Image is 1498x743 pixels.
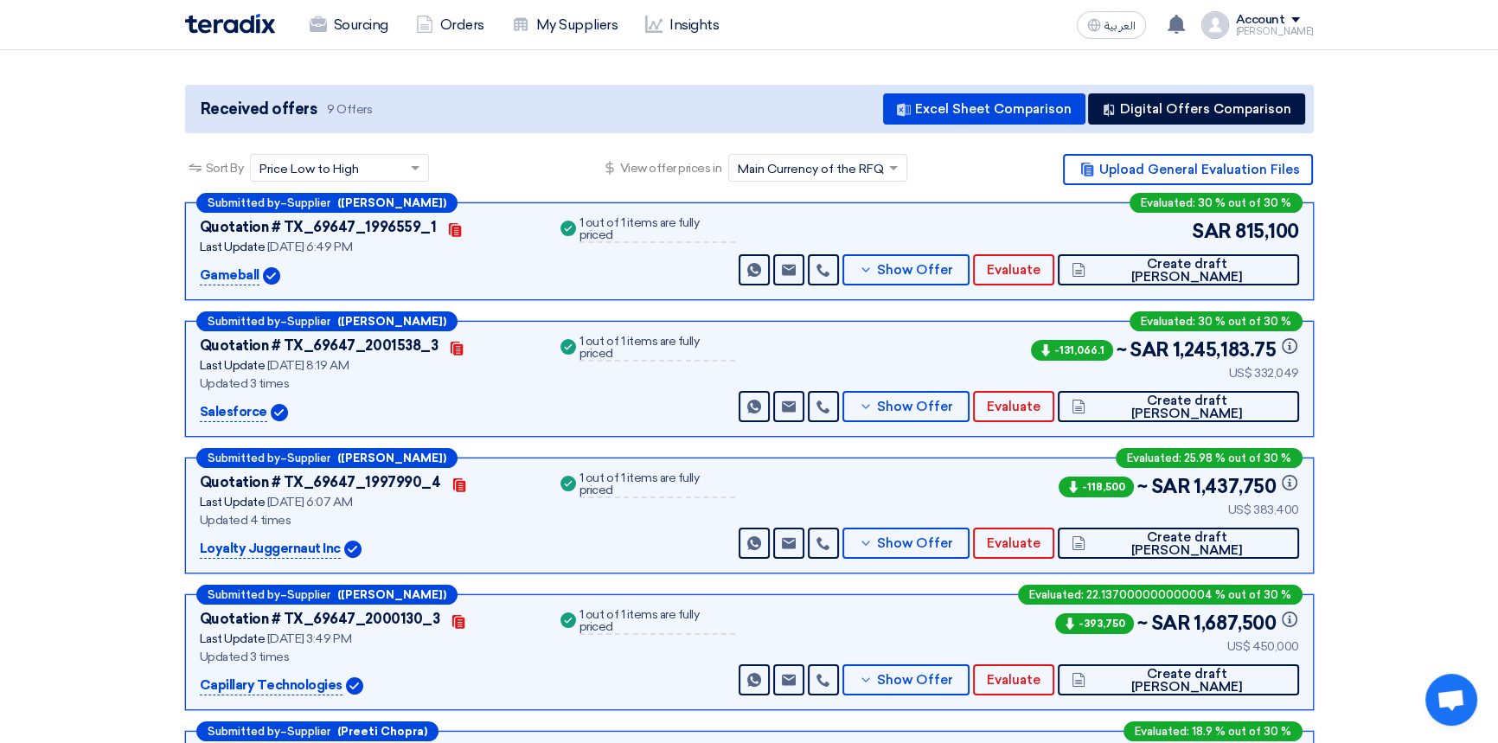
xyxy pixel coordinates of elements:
span: Supplier [287,589,330,600]
span: SAR [1151,609,1191,637]
div: 1 out of 1 items are fully priced [579,217,735,243]
div: – [196,448,458,468]
span: -118,500 [1059,477,1134,497]
button: Evaluate [973,664,1054,695]
div: Evaluated: 30 % out of 30 % [1130,193,1303,213]
span: Show Offer [877,537,953,550]
span: Submitted by [208,589,280,600]
div: 1 out of 1 items are fully priced [579,336,735,362]
span: Create draft [PERSON_NAME] [1090,531,1284,557]
span: [DATE] 6:07 AM [267,495,352,509]
div: – [196,311,458,331]
span: Submitted by [208,316,280,327]
span: 1,245,183.75 [1173,336,1299,364]
span: Show Offer [877,400,953,413]
span: Last Update [200,631,266,646]
span: Submitted by [208,452,280,464]
span: ~ [1137,609,1148,637]
div: US$ 450,000 [1052,637,1298,656]
span: [DATE] 8:19 AM [267,358,349,373]
span: Submitted by [208,726,280,737]
a: Open chat [1425,674,1477,726]
button: Show Offer [842,664,970,695]
span: Supplier [287,452,330,464]
b: ([PERSON_NAME]) [337,589,446,600]
button: Create draft [PERSON_NAME] [1058,254,1298,285]
button: Create draft [PERSON_NAME] [1058,391,1298,422]
a: Sourcing [296,6,402,44]
span: -131,066.1 [1031,340,1113,361]
div: – [196,193,458,213]
span: SAR [1151,472,1191,501]
button: Evaluate [973,391,1054,422]
span: View offer prices in [620,159,721,177]
div: Updated 4 times [200,511,536,529]
button: Evaluate [973,254,1054,285]
div: Evaluated: 25.98 % out of 30 % [1116,448,1303,468]
div: US$ 332,049 [1027,364,1299,382]
span: Supplier [287,316,330,327]
div: – [196,585,458,605]
span: Submitted by [208,197,280,208]
span: 1,437,750 [1194,472,1298,501]
button: Create draft [PERSON_NAME] [1058,528,1298,559]
span: [DATE] 6:49 PM [267,240,352,254]
div: Quotation # TX_69647_1997990_4 [200,472,441,493]
span: Evaluate [987,537,1040,550]
span: SAR [1192,217,1232,246]
span: Last Update [200,240,266,254]
div: 1 out of 1 items are fully priced [579,472,735,498]
div: [PERSON_NAME] [1236,27,1314,36]
span: 9 Offers [327,101,372,118]
img: Verified Account [346,677,363,695]
b: ([PERSON_NAME]) [337,452,446,464]
span: العربية [1104,20,1136,32]
div: Quotation # TX_69647_2001538_3 [200,336,439,356]
p: Gameball [200,266,259,286]
b: (Preeti Chopra) [337,726,427,737]
div: Evaluated: 22.137000000000004 % out of 30 % [1018,585,1303,605]
span: Supplier [287,726,330,737]
div: Evaluated: 30 % out of 30 % [1130,311,1303,331]
div: Updated 3 times [200,648,536,666]
b: ([PERSON_NAME]) [337,197,446,208]
button: Show Offer [842,528,970,559]
span: Price Low to High [259,160,359,178]
a: Orders [402,6,498,44]
button: Excel Sheet Comparison [883,93,1085,125]
span: 815,100 [1235,217,1299,246]
a: Insights [631,6,733,44]
span: Supplier [287,197,330,208]
div: Account [1236,13,1285,28]
p: Salesforce [200,402,267,423]
span: Create draft [PERSON_NAME] [1090,394,1284,420]
span: SAR [1130,336,1169,364]
img: Verified Account [344,541,362,558]
img: Verified Account [263,267,280,285]
img: profile_test.png [1201,11,1229,39]
button: Digital Offers Comparison [1088,93,1305,125]
button: Show Offer [842,254,970,285]
div: US$ 383,400 [1055,501,1298,519]
div: Quotation # TX_69647_1996559_1 [200,217,437,238]
span: ~ [1117,336,1127,364]
p: Loyalty Juggernaut Inc [200,539,341,560]
span: Evaluate [987,264,1040,277]
span: -393,750 [1055,613,1134,634]
span: Sort By [206,159,244,177]
span: Create draft [PERSON_NAME] [1090,258,1284,284]
span: [DATE] 3:49 PM [267,631,351,646]
div: Updated 3 times [200,375,536,393]
div: – [196,721,439,741]
button: Show Offer [842,391,970,422]
span: ~ [1137,472,1148,501]
img: Verified Account [271,404,288,421]
span: Evaluate [987,400,1040,413]
span: Create draft [PERSON_NAME] [1090,668,1284,694]
button: Upload General Evaluation Files [1063,154,1313,185]
span: Last Update [200,358,266,373]
span: Show Offer [877,264,953,277]
button: Evaluate [973,528,1054,559]
img: Teradix logo [185,14,275,34]
p: Capillary Technologies [200,676,342,696]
